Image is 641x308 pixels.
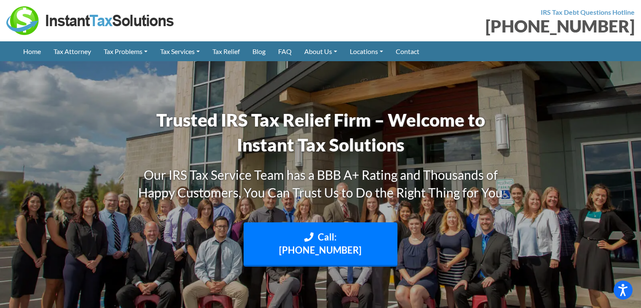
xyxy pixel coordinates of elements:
[17,41,47,61] a: Home
[298,41,343,61] a: About Us
[272,41,298,61] a: FAQ
[127,166,515,201] h3: Our IRS Tax Service Team has a BBB A+ Rating and Thousands of Happy Customers, You Can Trust Us t...
[389,41,426,61] a: Contact
[343,41,389,61] a: Locations
[97,41,154,61] a: Tax Problems
[6,16,175,24] a: Instant Tax Solutions Logo
[154,41,206,61] a: Tax Services
[6,6,175,35] img: Instant Tax Solutions Logo
[327,18,635,35] div: [PHONE_NUMBER]
[244,222,398,267] a: Call: [PHONE_NUMBER]
[206,41,246,61] a: Tax Relief
[47,41,97,61] a: Tax Attorney
[541,8,635,16] strong: IRS Tax Debt Questions Hotline
[127,108,515,157] h1: Trusted IRS Tax Relief Firm – Welcome to Instant Tax Solutions
[246,41,272,61] a: Blog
